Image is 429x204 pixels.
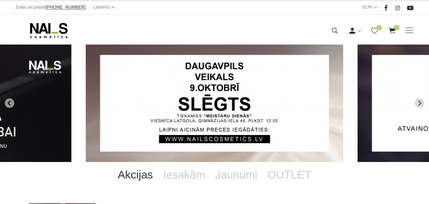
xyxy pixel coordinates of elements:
div: Zvani un pasūti [16,3,86,11]
a: EUR [363,3,372,11]
span: 0 [377,25,382,30]
span: | [380,3,381,11]
span: 0 [394,25,399,30]
a: 0 [388,27,396,35]
a: OUTLET [262,162,316,187]
span: | [89,3,90,11]
span: [PHONE_NUMBER] [46,4,86,10]
a: Iesakām [158,162,210,187]
li: 1 of 13 [86,45,343,162]
button: Next slide [415,98,424,108]
a: Akcijas [113,162,158,187]
a: Latviešu [93,3,110,11]
button: Go to last slide [5,98,14,108]
a: 0 [371,27,379,35]
a: [PHONE_NUMBER] [46,5,86,10]
a: Jaunumi [210,162,262,187]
